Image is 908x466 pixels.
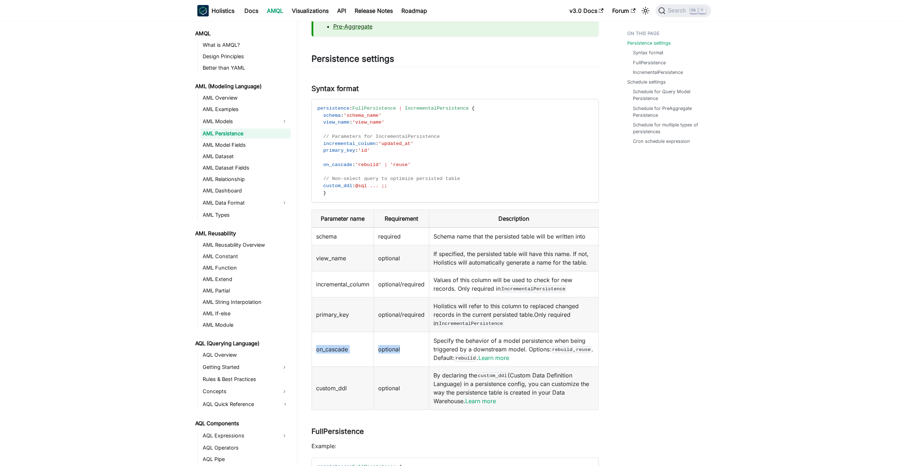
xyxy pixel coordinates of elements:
span: 'view_name' [352,120,384,125]
a: AML Persistence [201,129,291,139]
a: AML Overview [201,93,291,103]
a: Learn more [465,397,496,405]
td: optional [374,245,429,271]
code: reuse [575,346,592,353]
button: Expand sidebar category 'AML Data Format' [278,197,291,209]
a: Getting Started [201,361,278,373]
td: If specified, the persisted table will have this name. If not, Holistics will automatically gener... [429,245,598,271]
code: IncrementalPersistence [438,320,504,327]
a: Schedule for Query Model Persistence [633,88,704,102]
a: AMQL [193,29,291,39]
td: optional/required [374,297,429,332]
span: : [341,113,344,118]
td: view_name [311,245,374,271]
a: AML Data Format [201,197,278,209]
a: AQL Quick Reference [201,399,291,410]
code: rebuild [551,346,573,353]
a: AML Partial [201,286,291,296]
th: Requirement [374,210,429,228]
span: // Non-select query to optimize persisted table [323,176,460,181]
a: AML String Interpolation [201,297,291,307]
nav: Docs sidebar [190,21,297,466]
a: v3.0 Docs [565,5,608,16]
span: } [323,190,326,196]
span: : [355,148,358,153]
td: Specify the behavior of a model persistence when being triggered by a downstream model. Options: ... [429,332,598,367]
span: primary_key [323,148,355,153]
span: 'reuse' [390,162,411,167]
img: Holistics [197,5,209,16]
span: schema [323,113,341,118]
td: primary_key [311,297,374,332]
td: Holistics will refer to this column to replaced changed records in the current persisted table.On... [429,297,598,332]
b: Holistics [212,6,234,15]
span: : [349,120,352,125]
a: AML Examples [201,104,291,114]
button: Switch between dark and light mode (currently light mode) [640,5,651,16]
span: : [352,162,355,167]
span: on_cascade [323,162,352,167]
span: | [399,106,402,111]
a: Visualizations [288,5,333,16]
a: API [333,5,350,16]
code: custom_ddl [477,372,508,379]
td: optional [374,332,429,367]
td: custom_ddl [311,367,374,410]
th: Parameter name [311,210,374,228]
a: AML Dataset [201,151,291,161]
a: AQL Operators [201,443,291,453]
a: AML If-else [201,309,291,319]
kbd: K [699,7,706,14]
span: view_name [323,120,349,125]
a: AQL (Querying Language) [193,339,291,349]
a: AML Model Fields [201,140,291,150]
a: Schedule for multiple types of persistences [633,121,704,135]
span: : [349,106,352,111]
a: Pre-Aggregate [333,23,372,30]
a: Concepts [201,386,278,397]
a: Learn more [478,354,509,361]
a: HolisticsHolistics [197,5,234,16]
a: Rules & Best Practices [201,374,291,384]
a: FullPersistence [633,59,666,66]
a: Syntax format [633,49,663,56]
span: 'rebuild' [355,162,381,167]
a: AMQL [263,5,288,16]
a: AQL Components [193,419,291,429]
a: AML Reusability [193,229,291,239]
button: Expand sidebar category 'AML Models' [278,116,291,127]
a: AML Dashboard [201,186,291,196]
button: Expand sidebar category 'Concepts' [278,386,291,397]
a: AML Relationship [201,174,291,184]
p: Example: [311,442,599,450]
a: AML Reusability Overview [201,240,291,250]
a: Docs [240,5,263,16]
span: @sql ... ;; [355,183,387,189]
a: AML Constant [201,251,291,261]
td: incremental_column [311,271,374,297]
a: Release Notes [350,5,397,16]
td: optional/required [374,271,429,297]
a: Roadmap [397,5,431,16]
a: IncrementalPersistence [633,69,683,76]
a: What is AMQL? [201,40,291,50]
th: Description [429,210,598,228]
a: AML Models [201,116,278,127]
td: Values of this column will be used to check for new records. Only required in [429,271,598,297]
span: custom_ddl [323,183,352,189]
a: Schedule settings [627,79,666,85]
td: required [374,227,429,245]
a: Persistence settings [627,40,671,46]
a: AML Module [201,320,291,330]
a: AML Function [201,263,291,273]
span: 'schema_name' [344,113,381,118]
span: 'updated_at' [379,141,414,146]
button: Search (Ctrl+K) [655,4,711,17]
span: FullPersistence [352,106,396,111]
td: schema [311,227,374,245]
span: { [472,106,475,111]
a: AML Dataset Fields [201,163,291,173]
span: : [352,183,355,189]
td: Schema name that the persisted table will be written into [429,227,598,245]
a: Forum [608,5,640,16]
